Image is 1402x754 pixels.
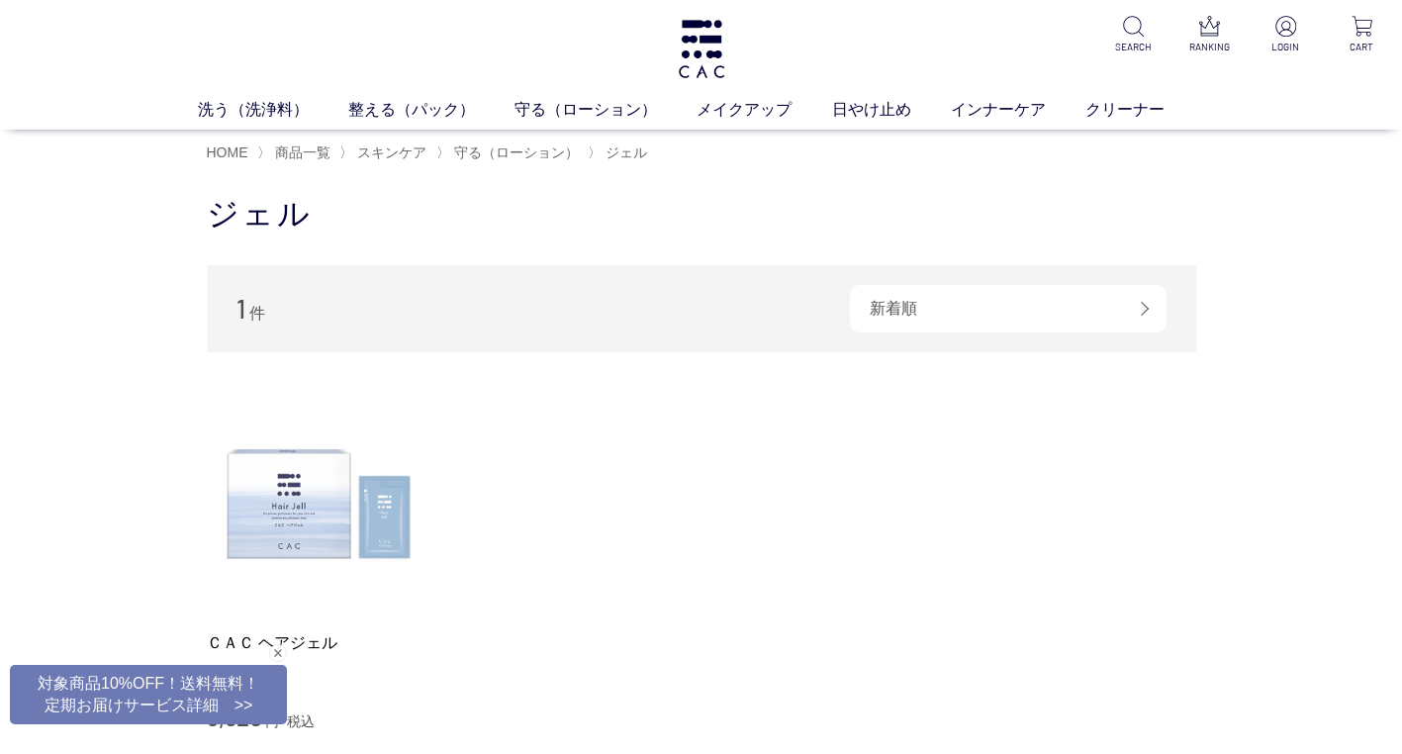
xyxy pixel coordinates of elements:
img: logo [676,20,727,78]
span: 税込 [287,713,315,729]
li: 〉 [339,143,431,162]
li: 〉 [436,143,584,162]
a: ジェル [602,144,647,160]
a: 洗う（洗浄料） [198,98,348,122]
a: 整える（パック） [348,98,514,122]
a: メイクアップ [697,98,831,122]
p: SEARCH [1109,40,1158,54]
a: クリーナー [1085,98,1204,122]
a: 日やけ止め [832,98,951,122]
h1: ジェル [207,193,1196,236]
span: 商品一覧 [275,144,330,160]
a: CART [1338,16,1386,54]
a: RANKING [1185,16,1234,54]
a: HOME [207,144,248,160]
p: CART [1338,40,1386,54]
div: 新着順 [850,285,1167,332]
li: 〉 [588,143,652,162]
p: LOGIN [1262,40,1310,54]
a: 守る（ローション） [514,98,697,122]
span: スキンケア [357,144,426,160]
a: スキンケア [353,144,426,160]
span: 件 [249,305,265,322]
span: 守る（ローション） [454,144,579,160]
span: ジェル [606,144,647,160]
img: ＣＡＣ ヘアジェル [207,392,432,617]
p: RANKING [1185,40,1234,54]
a: 商品一覧 [271,144,330,160]
a: ＣＡＣ ヘアジェル [207,632,432,653]
a: LOGIN [1262,16,1310,54]
a: SEARCH [1109,16,1158,54]
a: 守る（ローション） [450,144,579,160]
a: インナーケア [951,98,1085,122]
li: 〉 [257,143,335,162]
span: 1 [236,293,245,324]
